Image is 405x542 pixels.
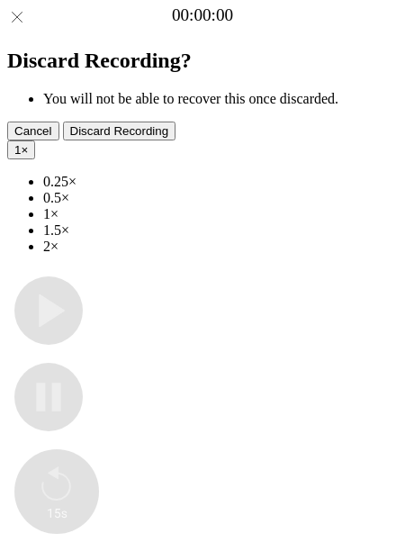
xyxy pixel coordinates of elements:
button: Discard Recording [63,122,176,140]
li: 1× [43,206,398,222]
a: 00:00:00 [172,5,233,25]
button: 1× [7,140,35,159]
li: 1.5× [43,222,398,239]
li: 0.5× [43,190,398,206]
li: You will not be able to recover this once discarded. [43,91,398,107]
button: Cancel [7,122,59,140]
h2: Discard Recording? [7,49,398,73]
li: 0.25× [43,174,398,190]
span: 1 [14,143,21,157]
li: 2× [43,239,398,255]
